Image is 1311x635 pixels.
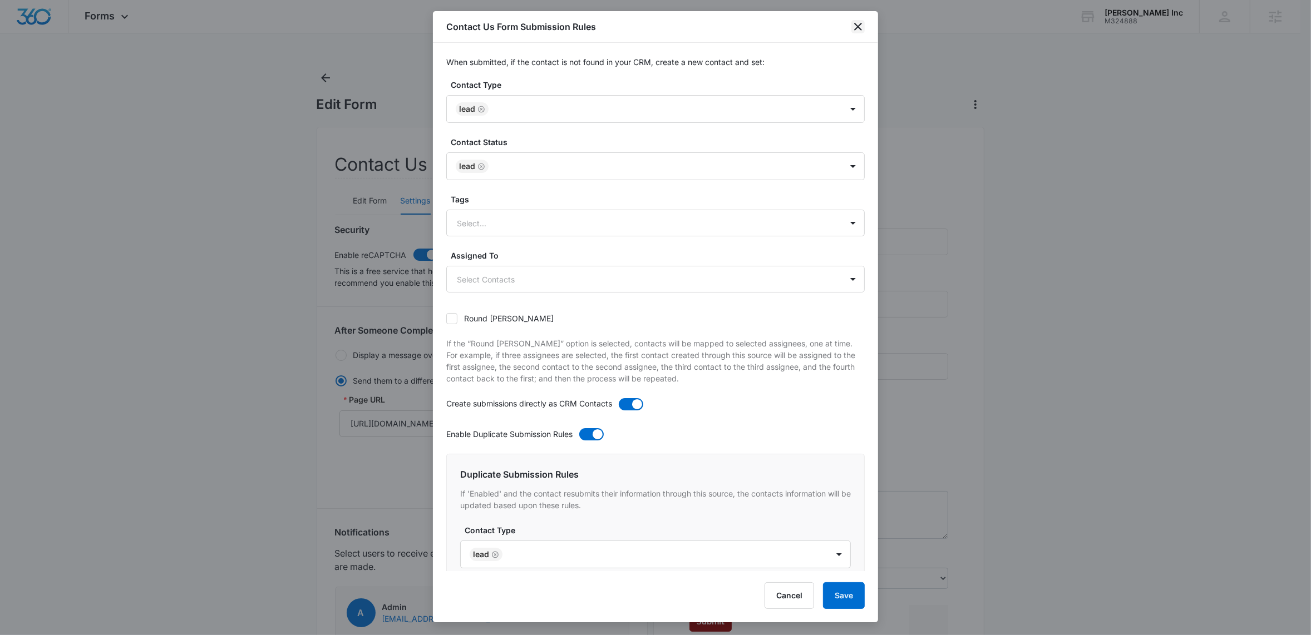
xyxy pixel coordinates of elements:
span: Submit [7,411,35,422]
div: Domain Overview [42,66,100,73]
div: Lead [459,162,475,170]
label: Beyond Trains [11,222,68,236]
img: tab_domain_overview_orange.svg [30,65,39,73]
label: Tags [451,194,869,205]
label: Contact Status [451,136,869,148]
label: Trains [11,205,36,218]
label: Contact Type [465,524,855,536]
div: Remove Lead [475,105,485,113]
label: Assigned To [451,250,869,261]
button: Save [823,582,865,609]
button: close [851,20,865,33]
div: Keywords by Traffic [123,66,188,73]
label: General Inquiry [11,240,72,254]
div: Lead [459,105,475,113]
h6: Duplicate Submission Rules [460,468,851,481]
p: When submitted, if the contact is not found in your CRM, create a new contact and set: [446,56,865,68]
p: Create submissions directly as CRM Contacts [446,398,612,409]
div: Lead [473,550,489,558]
p: If the “Round [PERSON_NAME]” option is selected, contacts will be mapped to selected assignees, o... [446,338,865,384]
img: website_grey.svg [18,29,27,38]
h1: Contact Us Form Submission Rules [446,20,596,33]
iframe: reCAPTCHA [220,401,362,434]
img: tab_keywords_by_traffic_grey.svg [111,65,120,73]
p: Enable Duplicate Submission Rules [446,428,573,440]
p: If 'Enabled' and the contact resubmits their information through this source, the contacts inform... [460,488,851,511]
div: Domain: [DOMAIN_NAME] [29,29,122,38]
button: Cancel [765,582,814,609]
div: Remove Lead [489,550,499,558]
label: Contact Type [451,79,869,91]
label: Round [PERSON_NAME] [446,312,554,324]
div: Remove Lead [475,162,485,170]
